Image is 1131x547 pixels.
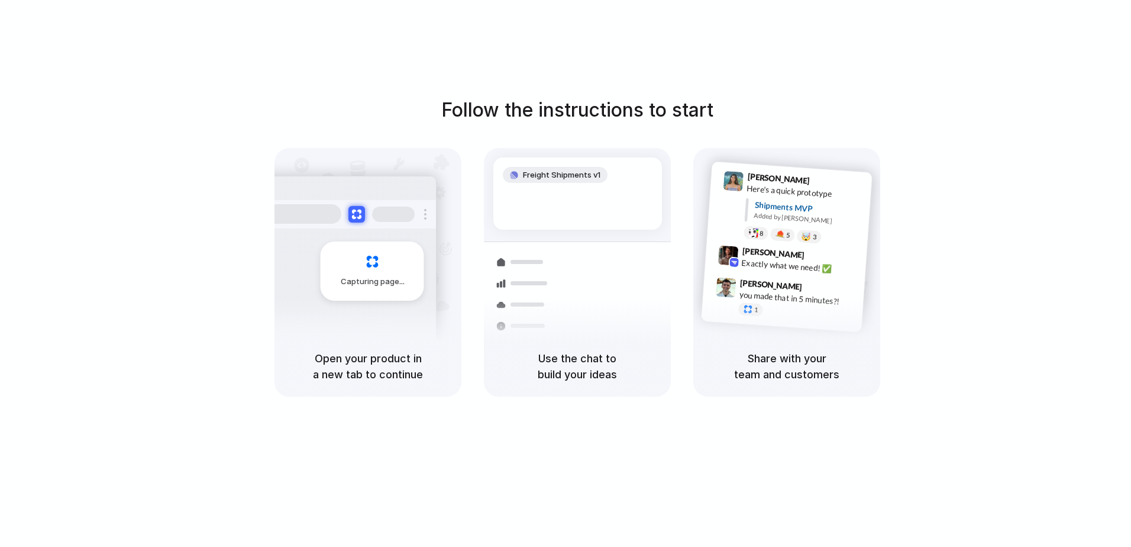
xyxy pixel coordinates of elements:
h1: Follow the instructions to start [441,96,713,124]
div: Shipments MVP [754,198,864,218]
div: 🤯 [802,232,812,241]
span: 9:47 AM [806,282,830,296]
h5: Open your product in a new tab to continue [289,350,447,382]
div: Here's a quick prototype [747,182,865,202]
span: [PERSON_NAME] [747,170,810,187]
h5: Share with your team and customers [707,350,866,382]
span: [PERSON_NAME] [742,244,804,262]
span: 3 [813,234,817,240]
div: Added by [PERSON_NAME] [754,211,862,228]
div: Exactly what we need! ✅ [741,256,859,276]
span: Freight Shipments v1 [523,169,600,181]
h5: Use the chat to build your ideas [498,350,657,382]
span: 9:41 AM [813,175,838,189]
span: 9:42 AM [808,250,832,264]
span: [PERSON_NAME] [740,276,803,293]
span: 1 [754,307,758,313]
div: you made that in 5 minutes?! [739,288,857,308]
span: 5 [786,232,790,239]
span: 8 [760,230,764,236]
span: Capturing page [341,276,406,288]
